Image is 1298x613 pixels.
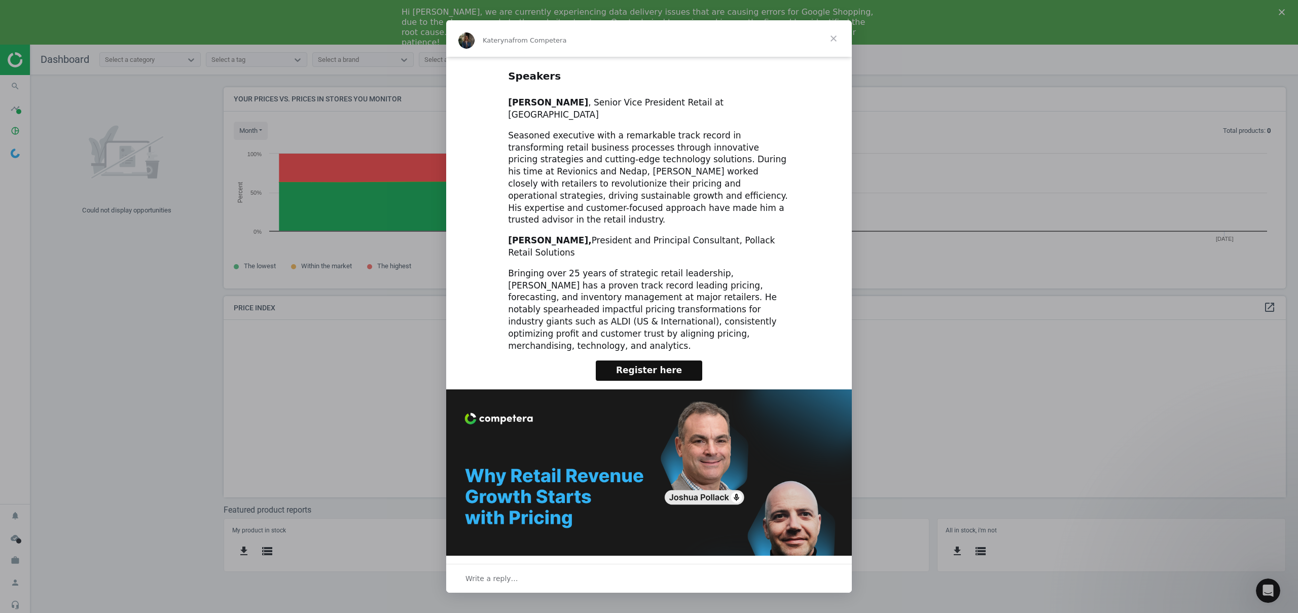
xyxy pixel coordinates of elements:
b: [PERSON_NAME], [508,235,592,245]
div: , Senior Vice President Retail at [GEOGRAPHIC_DATA] [508,97,790,121]
div: Bringing over 25 years of strategic retail leadership, [PERSON_NAME] has a proven track record le... [508,268,790,352]
a: Register here [596,360,702,381]
span: Close [815,20,852,57]
div: Open conversation and reply [446,564,852,593]
span: Write a reply… [465,572,518,585]
img: Profile image for Kateryna [458,32,475,49]
div: Seasoned executive with a remarkable track record in transforming retail business processes throu... [508,130,790,226]
div: Hi [PERSON_NAME], we are currently experiencing data delivery issues that are causing errors for ... [402,7,880,48]
span: Kateryna [483,37,513,44]
span: Register here [616,365,682,375]
div: Close [1279,9,1289,15]
b: [PERSON_NAME] [508,97,588,107]
span: from Competera [513,37,567,44]
b: Speakers [508,70,561,82]
div: President and Principal Consultant, Pollack Retail Solutions [508,235,790,259]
